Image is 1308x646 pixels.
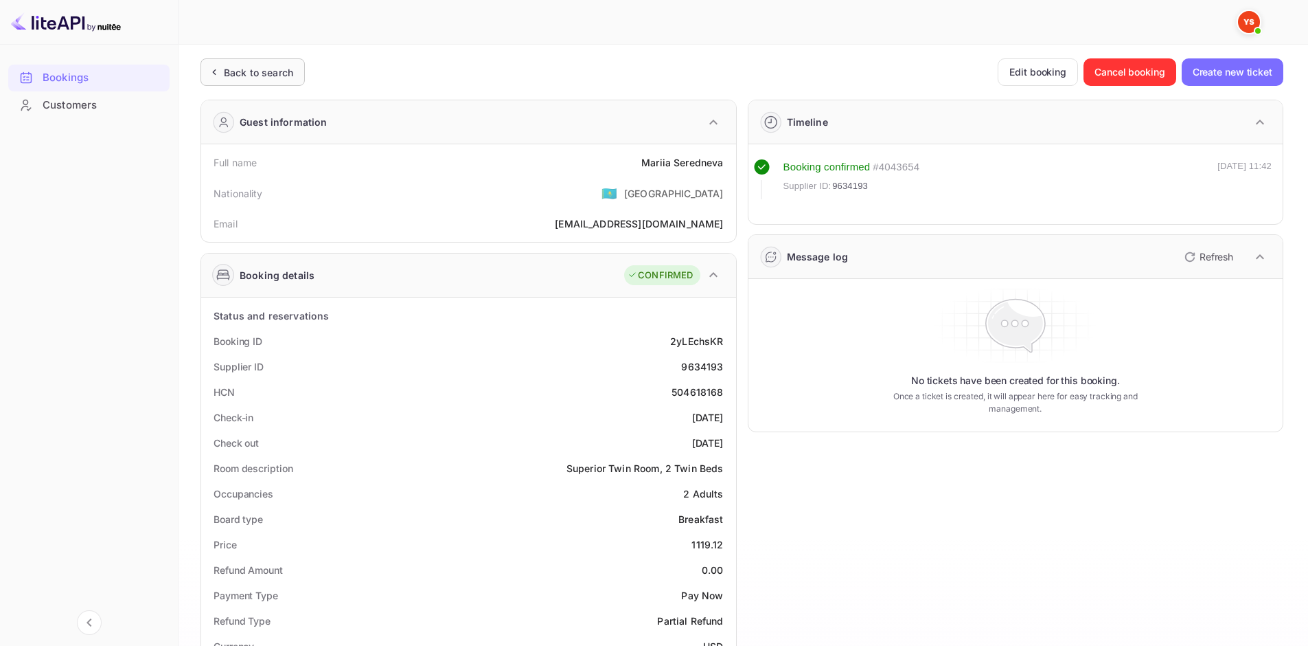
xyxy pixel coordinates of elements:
[702,563,724,577] div: 0.00
[566,461,724,476] div: Superior Twin Room, 2 Twin Beds
[657,614,723,628] div: Partial Refund
[214,334,262,348] div: Booking ID
[871,390,1159,415] p: Once a ticket is created, it will appear here for easy tracking and management.
[787,249,849,264] div: Message log
[691,537,723,552] div: 1119.12
[214,461,292,476] div: Room description
[214,512,263,526] div: Board type
[214,410,253,425] div: Check-in
[1200,249,1233,264] p: Refresh
[678,512,723,526] div: Breakfast
[214,309,329,323] div: Status and reservations
[1238,11,1260,33] img: Yandex Support
[224,65,293,80] div: Back to search
[681,359,723,374] div: 9634193
[787,115,828,129] div: Timeline
[692,436,724,450] div: [DATE]
[672,385,723,399] div: 504618168
[43,98,163,113] div: Customers
[1217,159,1272,199] div: [DATE] 11:42
[214,563,283,577] div: Refund Amount
[681,588,723,603] div: Pay Now
[624,186,724,201] div: [GEOGRAPHIC_DATA]
[683,487,723,501] div: 2 Adults
[214,385,235,399] div: HCN
[8,92,170,118] a: Customers
[8,92,170,119] div: Customers
[214,487,273,501] div: Occupancies
[911,374,1120,388] p: No tickets have been created for this booking.
[214,614,271,628] div: Refund Type
[8,65,170,91] div: Bookings
[214,436,259,450] div: Check out
[783,179,831,193] span: Supplier ID:
[873,159,919,175] div: # 4043654
[240,115,328,129] div: Guest information
[240,268,314,282] div: Booking details
[628,269,693,282] div: CONFIRMED
[77,610,102,635] button: Collapse navigation
[601,181,617,205] span: United States
[832,179,868,193] span: 9634193
[641,155,723,170] div: Mariia Seredneva
[214,359,264,374] div: Supplier ID
[998,58,1078,86] button: Edit booking
[11,11,121,33] img: LiteAPI logo
[43,70,163,86] div: Bookings
[214,186,263,201] div: Nationality
[1182,58,1283,86] button: Create new ticket
[8,65,170,90] a: Bookings
[214,537,237,552] div: Price
[783,159,871,175] div: Booking confirmed
[214,216,238,231] div: Email
[214,155,257,170] div: Full name
[555,216,723,231] div: [EMAIL_ADDRESS][DOMAIN_NAME]
[1083,58,1176,86] button: Cancel booking
[214,588,278,603] div: Payment Type
[1176,246,1239,268] button: Refresh
[670,334,723,348] div: 2yLEchsKR
[692,410,724,425] div: [DATE]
